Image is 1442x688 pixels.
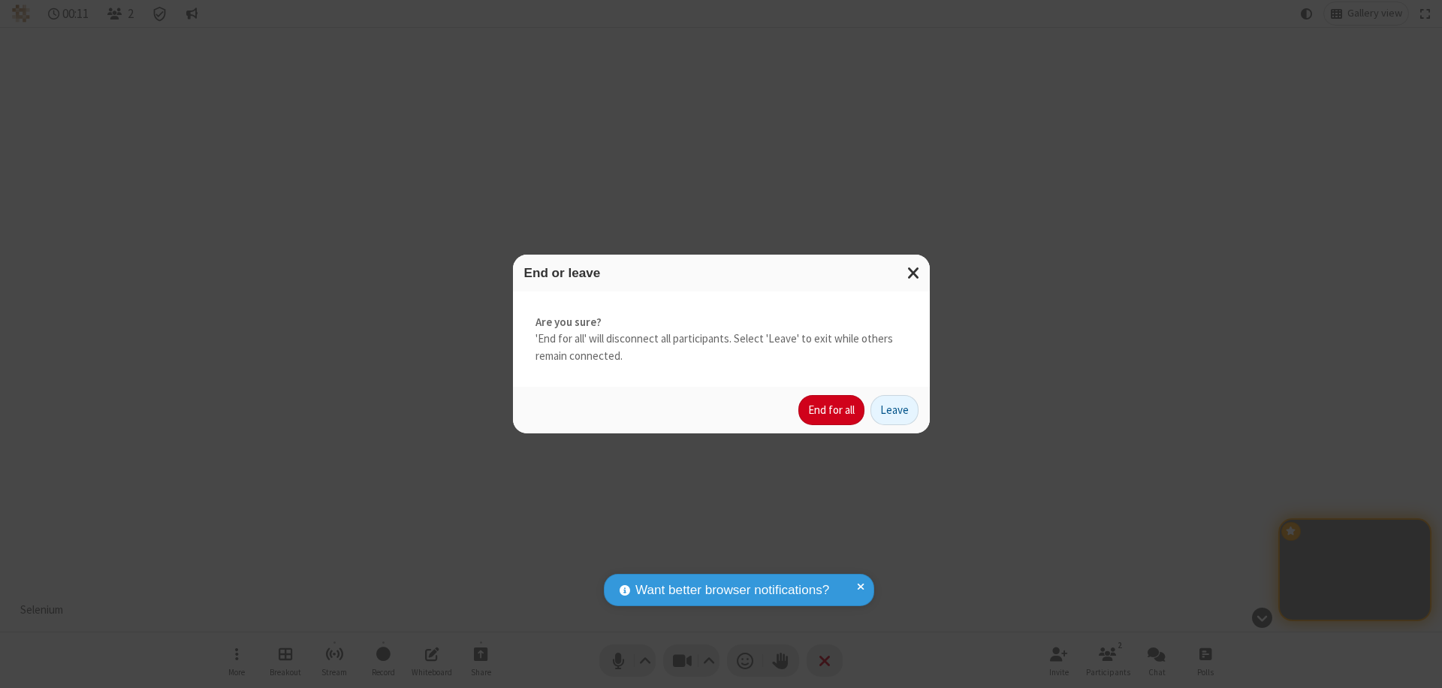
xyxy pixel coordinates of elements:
[635,581,829,600] span: Want better browser notifications?
[535,314,907,331] strong: Are you sure?
[798,395,864,425] button: End for all
[513,291,930,388] div: 'End for all' will disconnect all participants. Select 'Leave' to exit while others remain connec...
[524,266,919,280] h3: End or leave
[898,255,930,291] button: Close modal
[870,395,919,425] button: Leave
